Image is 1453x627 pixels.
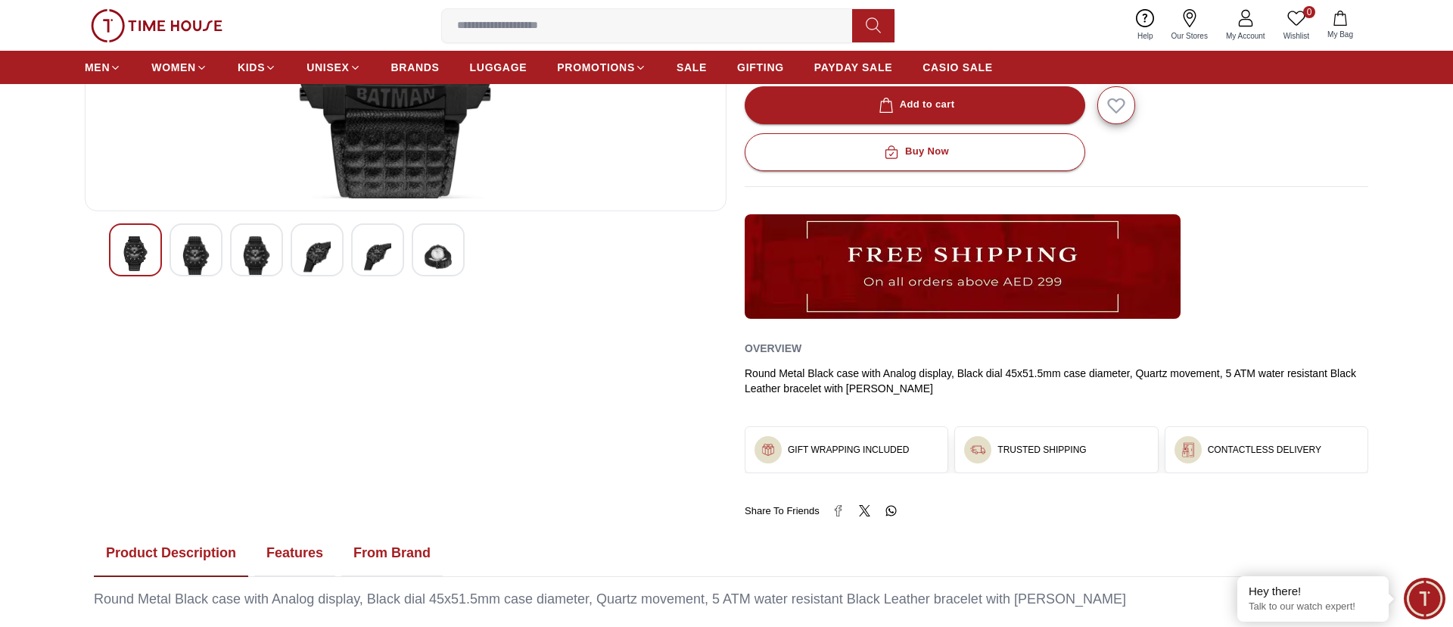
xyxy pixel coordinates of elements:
[745,86,1085,124] button: Add to cart
[306,60,349,75] span: UNISEX
[737,60,784,75] span: GIFTING
[1249,584,1377,599] div: Hey there!
[470,60,527,75] span: LUGGAGE
[238,54,276,81] a: KIDS
[94,589,1359,610] div: Round Metal Black case with Analog display, Black dial 45x51.5mm case diameter, Quartz movement, ...
[788,444,909,456] h3: GIFT WRAPPING INCLUDED
[745,133,1085,171] button: Buy Now
[341,530,443,577] button: From Brand
[557,54,646,81] a: PROMOTIONS
[1208,444,1321,456] h3: CONTACTLESS DELIVERY
[881,143,949,161] div: Buy Now
[677,60,707,75] span: SALE
[1321,29,1359,40] span: My Bag
[254,530,335,577] button: Features
[923,60,993,75] span: CASIO SALE
[876,96,955,114] div: Add to cart
[677,54,707,81] a: SALE
[1404,578,1445,619] div: Chat Widget
[745,504,820,519] span: Share To Friends
[1303,6,1315,18] span: 0
[1220,30,1271,42] span: My Account
[391,54,440,81] a: BRANDS
[425,236,452,277] img: POLICE BATMAN Men's Analog Black Dial Watch - PEWGD0022601
[814,60,892,75] span: PAYDAY SALE
[91,9,222,42] img: ...
[1165,30,1214,42] span: Our Stores
[557,60,635,75] span: PROMOTIONS
[1162,6,1217,45] a: Our Stores
[923,54,993,81] a: CASIO SALE
[470,54,527,81] a: LUGGAGE
[85,60,110,75] span: MEN
[391,60,440,75] span: BRANDS
[238,60,265,75] span: KIDS
[243,236,270,277] img: POLICE BATMAN Men's Analog Black Dial Watch - PEWGD0022601
[997,444,1086,456] h3: TRUSTED SHIPPING
[1131,30,1159,42] span: Help
[1128,6,1162,45] a: Help
[761,442,776,457] img: ...
[303,236,331,277] img: POLICE BATMAN Men's Analog Black Dial Watch - PEWGD0022601
[1181,442,1196,457] img: ...
[745,337,801,360] h2: Overview
[182,236,210,277] img: POLICE BATMAN Men's Analog Black Dial Watch - PEWGD0022601
[85,54,121,81] a: MEN
[94,530,248,577] button: Product Description
[1277,30,1315,42] span: Wishlist
[151,54,207,81] a: WOMEN
[970,442,985,457] img: ...
[1249,600,1377,613] p: Talk to our watch expert!
[737,54,784,81] a: GIFTING
[814,54,892,81] a: PAYDAY SALE
[745,366,1368,396] div: Round Metal Black case with Analog display, Black dial 45x51.5mm case diameter, Quartz movement, ...
[745,214,1181,319] img: ...
[151,60,196,75] span: WOMEN
[122,236,149,271] img: POLICE BATMAN Men's Analog Black Dial Watch - PEWGD0022601
[306,54,360,81] a: UNISEX
[1274,6,1318,45] a: 0Wishlist
[364,236,391,277] img: POLICE BATMAN Men's Analog Black Dial Watch - PEWGD0022601
[1318,8,1362,43] button: My Bag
